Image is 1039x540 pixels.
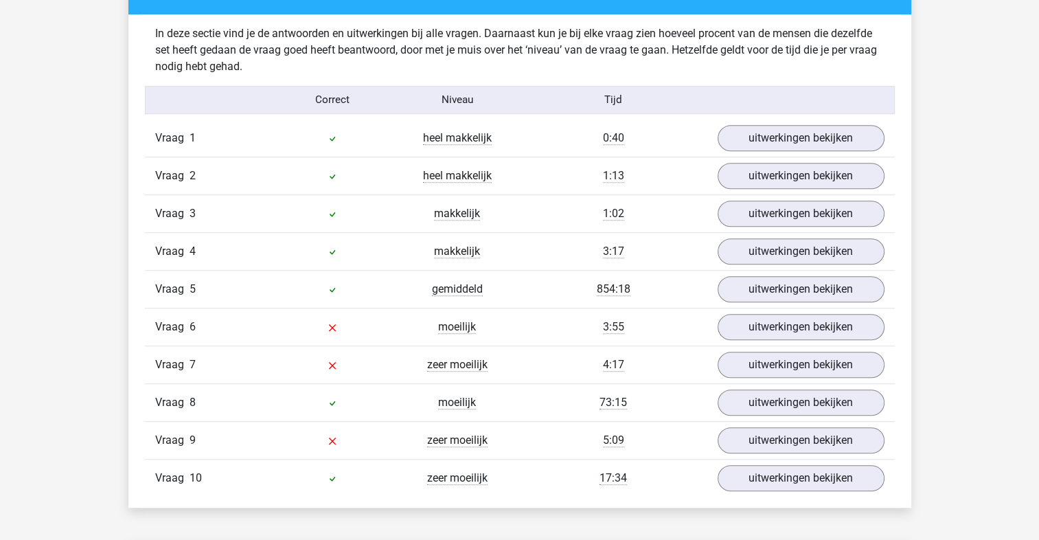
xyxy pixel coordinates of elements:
a: uitwerkingen bekijken [718,465,884,491]
span: Vraag [155,168,190,184]
span: 5 [190,282,196,295]
span: 4:17 [603,358,624,372]
span: Vraag [155,432,190,449]
span: Vraag [155,243,190,260]
span: 2 [190,169,196,182]
a: uitwerkingen bekijken [718,238,884,265]
span: moeilijk [438,396,476,409]
span: makkelijk [434,207,480,221]
div: In deze sectie vind je de antwoorden en uitwerkingen bij alle vragen. Daarnaast kun je bij elke v... [145,25,895,75]
span: 8 [190,396,196,409]
a: uitwerkingen bekijken [718,276,884,302]
a: uitwerkingen bekijken [718,352,884,378]
span: 854:18 [597,282,630,296]
span: 4 [190,245,196,258]
span: Vraag [155,205,190,222]
span: zeer moeilijk [427,434,488,447]
span: 0:40 [603,131,624,145]
span: moeilijk [438,320,476,334]
a: uitwerkingen bekijken [718,427,884,453]
a: uitwerkingen bekijken [718,125,884,151]
span: 3:55 [603,320,624,334]
span: heel makkelijk [423,131,492,145]
span: Vraag [155,130,190,146]
span: 73:15 [600,396,627,409]
span: Vraag [155,470,190,486]
span: 1 [190,131,196,144]
span: Vraag [155,357,190,373]
div: Tijd [519,92,707,108]
span: 1:02 [603,207,624,221]
div: Niveau [395,92,520,108]
span: 6 [190,320,196,333]
span: Vraag [155,394,190,411]
span: 5:09 [603,434,624,447]
span: 3:17 [603,245,624,258]
span: heel makkelijk [423,169,492,183]
span: 17:34 [600,471,627,485]
span: makkelijk [434,245,480,258]
a: uitwerkingen bekijken [718,390,884,416]
span: 7 [190,358,196,371]
a: uitwerkingen bekijken [718,314,884,340]
span: 9 [190,434,196,447]
span: zeer moeilijk [427,358,488,372]
div: Correct [270,92,395,108]
span: Vraag [155,319,190,335]
span: Vraag [155,281,190,297]
a: uitwerkingen bekijken [718,163,884,189]
a: uitwerkingen bekijken [718,201,884,227]
span: 3 [190,207,196,220]
span: zeer moeilijk [427,471,488,485]
span: 10 [190,471,202,484]
span: gemiddeld [432,282,483,296]
span: 1:13 [603,169,624,183]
